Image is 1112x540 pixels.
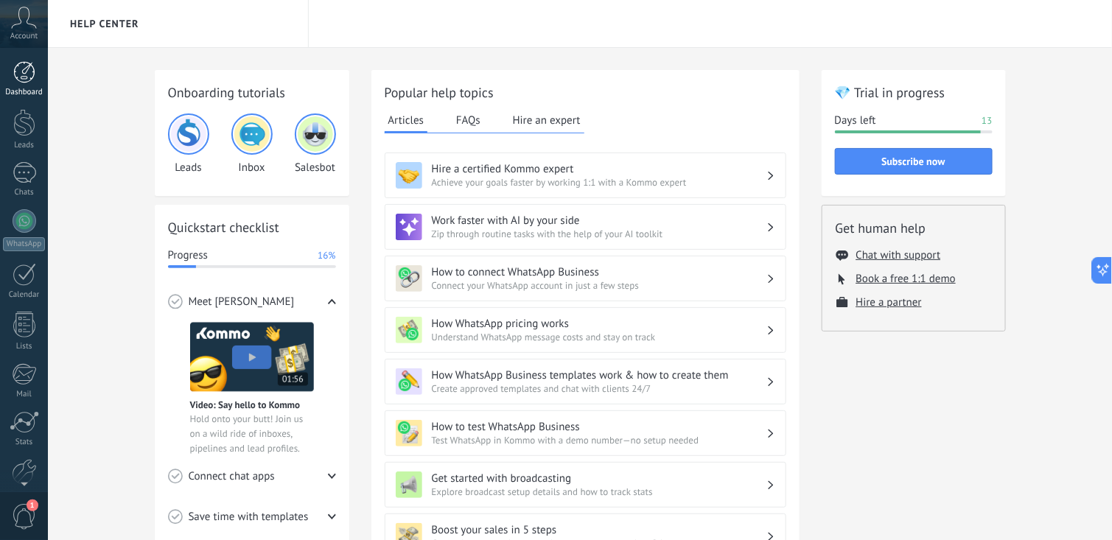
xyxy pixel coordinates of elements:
[432,434,766,446] span: Test WhatsApp in Kommo with a demo number—no setup needed
[982,113,992,128] span: 13
[3,290,46,300] div: Calendar
[27,499,38,511] span: 1
[835,148,993,175] button: Subscribe now
[168,83,336,102] h2: Onboarding tutorials
[168,113,209,175] div: Leads
[432,382,766,395] span: Create approved templates and chat with clients 24/7
[881,156,945,166] span: Subscribe now
[432,279,766,292] span: Connect your WhatsApp account in just a few steps
[509,109,584,131] button: Hire an expert
[189,469,275,484] span: Connect chat apps
[3,88,46,97] div: Dashboard
[189,295,295,309] span: Meet [PERSON_NAME]
[432,471,766,485] h3: Get started with broadcasting
[856,248,941,262] button: Chat with support
[3,342,46,351] div: Lists
[190,412,314,456] span: Hold onto your butt! Join us on a wild ride of inboxes, pipelines and lead profiles.
[432,228,766,240] span: Zip through routine tasks with the help of your AI toolkit
[3,438,46,447] div: Stats
[10,32,38,41] span: Account
[318,248,335,263] span: 16%
[836,219,992,237] h2: Get human help
[231,113,273,175] div: Inbox
[835,83,993,102] h2: 💎 Trial in progress
[3,237,45,251] div: WhatsApp
[432,420,766,434] h3: How to test WhatsApp Business
[432,368,766,382] h3: How WhatsApp Business templates work & how to create them
[385,109,428,133] button: Articles
[432,265,766,279] h3: How to connect WhatsApp Business
[432,176,766,189] span: Achieve your goals faster by working 1:1 with a Kommo expert
[189,510,309,525] span: Save time with templates
[432,317,766,331] h3: How WhatsApp pricing works
[835,113,876,128] span: Days left
[432,485,766,498] span: Explore broadcast setup details and how to track stats
[432,523,766,537] h3: Boost your sales in 5 steps
[856,272,957,286] button: Book a free 1:1 demo
[385,83,786,102] h2: Popular help topics
[295,113,336,175] div: Salesbot
[856,295,922,309] button: Hire a partner
[190,399,301,411] span: Video: Say hello to Kommo
[168,218,336,236] h2: Quickstart checklist
[3,390,46,399] div: Mail
[432,162,766,176] h3: Hire a certified Kommo expert
[3,141,46,150] div: Leads
[432,214,766,228] h3: Work faster with AI by your side
[452,109,484,131] button: FAQs
[190,322,314,392] img: Meet video
[432,331,766,343] span: Understand WhatsApp message costs and stay on track
[3,188,46,197] div: Chats
[168,248,208,263] span: Progress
